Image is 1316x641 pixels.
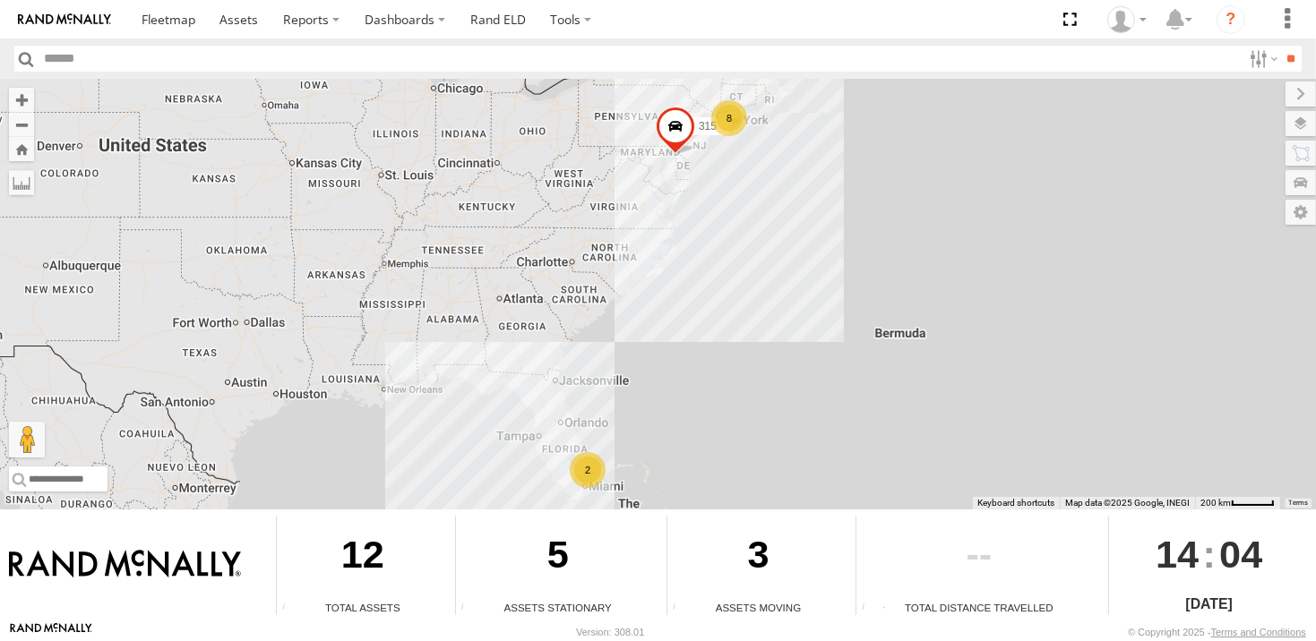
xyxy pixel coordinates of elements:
[9,170,34,195] label: Measure
[456,516,660,600] div: 5
[1109,516,1310,593] div: :
[277,516,448,600] div: 12
[277,600,448,615] div: Total Assets
[856,602,883,615] div: Total distance travelled by all assets within specified date range and applied filters
[1128,627,1306,637] div: © Copyright 2025 -
[1289,499,1308,506] a: Terms (opens in new tab)
[711,100,747,136] div: 8
[1156,516,1199,593] span: 14
[1219,516,1262,593] span: 04
[1101,6,1153,33] div: Victor Calcano Jr
[9,550,241,580] img: Rand McNally
[1065,498,1190,508] span: Map data ©2025 Google, INEGI
[667,602,694,615] div: Total number of assets current in transit.
[9,422,45,457] button: Drag Pegman onto the map to open Street View
[18,13,111,26] img: rand-logo.svg
[9,137,34,161] button: Zoom Home
[9,88,34,112] button: Zoom in
[1217,5,1245,34] i: ?
[667,516,849,600] div: 3
[856,600,1101,615] div: Total Distance Travelled
[1243,46,1281,72] label: Search Filter Options
[456,600,660,615] div: Assets Stationary
[9,112,34,137] button: Zoom out
[277,602,304,615] div: Total number of Enabled Assets
[977,497,1054,509] button: Keyboard shortcuts
[456,602,483,615] div: Total number of assets current stationary.
[1109,594,1310,615] div: [DATE]
[698,119,716,132] span: 315
[10,623,92,641] a: Visit our Website
[1195,497,1280,509] button: Map Scale: 200 km per 45 pixels
[667,600,849,615] div: Assets Moving
[1211,627,1306,637] a: Terms and Conditions
[576,627,644,637] div: Version: 308.01
[570,452,606,488] div: 2
[1286,200,1316,225] label: Map Settings
[1200,498,1231,508] span: 200 km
